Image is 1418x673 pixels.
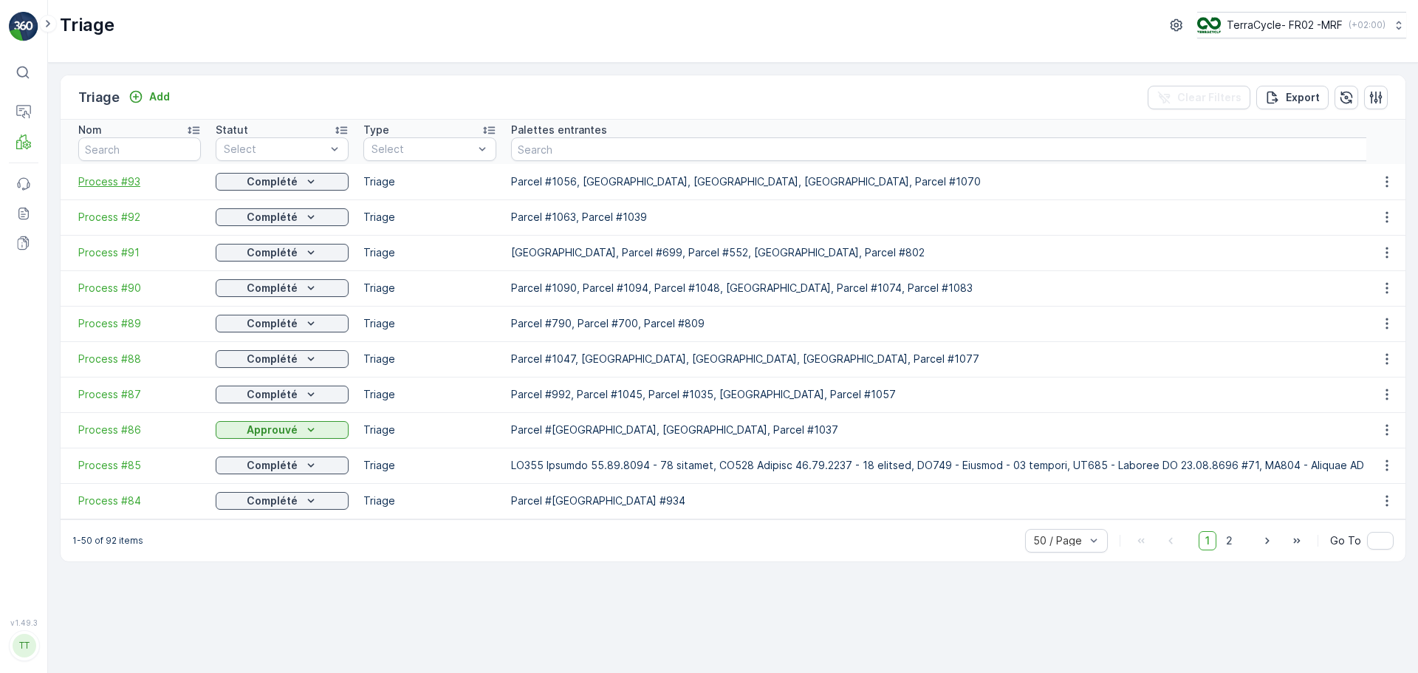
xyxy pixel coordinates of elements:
button: Add [123,88,176,106]
a: Process #89 [78,316,201,331]
p: Triage [60,13,114,37]
p: Nom [78,123,102,137]
p: Complété [247,174,298,189]
button: Complété [216,492,349,510]
input: Search [78,137,201,161]
p: TerraCycle- FR02 -MRF [1227,18,1343,33]
td: Triage [356,199,504,235]
td: Triage [356,270,504,306]
p: Complété [247,352,298,366]
p: Complété [247,316,298,331]
p: Complété [247,210,298,225]
td: Triage [356,483,504,519]
p: Select [224,142,326,157]
a: Process #91 [78,245,201,260]
button: Complété [216,350,349,368]
td: Triage [356,235,504,270]
td: Triage [356,306,504,341]
p: Export [1286,90,1320,105]
p: Approuvé [247,423,298,437]
td: Triage [356,448,504,483]
span: 1 [1199,531,1216,550]
a: Process #88 [78,352,201,366]
p: Clear Filters [1177,90,1241,105]
a: Process #92 [78,210,201,225]
button: Complété [216,279,349,297]
button: Complété [216,315,349,332]
button: TerraCycle- FR02 -MRF(+02:00) [1197,12,1406,38]
td: Triage [356,164,504,199]
td: Triage [356,341,504,377]
button: Complété [216,386,349,403]
p: Complété [247,245,298,260]
button: Export [1256,86,1329,109]
p: 1-50 of 92 items [72,535,143,547]
p: Select [371,142,473,157]
button: Approuvé [216,421,349,439]
p: Complété [247,387,298,402]
span: v 1.49.3 [9,618,38,627]
button: Complété [216,173,349,191]
a: Process #84 [78,493,201,508]
div: TT [13,634,36,657]
p: Complété [247,458,298,473]
p: Statut [216,123,248,137]
p: Complété [247,281,298,295]
a: Process #87 [78,387,201,402]
p: Complété [247,493,298,508]
button: TT [9,630,38,661]
p: ( +02:00 ) [1349,19,1386,31]
p: Type [363,123,389,137]
td: Triage [356,412,504,448]
img: terracycle.png [1197,17,1221,33]
a: Process #90 [78,281,201,295]
span: 2 [1219,531,1239,550]
a: Process #86 [78,423,201,437]
p: Add [149,89,170,104]
button: Complété [216,208,349,226]
span: Go To [1330,533,1361,548]
button: Clear Filters [1148,86,1250,109]
img: logo [9,12,38,41]
a: Process #85 [78,458,201,473]
a: Process #93 [78,174,201,189]
button: Complété [216,457,349,474]
button: Complété [216,244,349,262]
td: Triage [356,377,504,412]
p: Triage [78,87,120,108]
p: Palettes entrantes [511,123,607,137]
